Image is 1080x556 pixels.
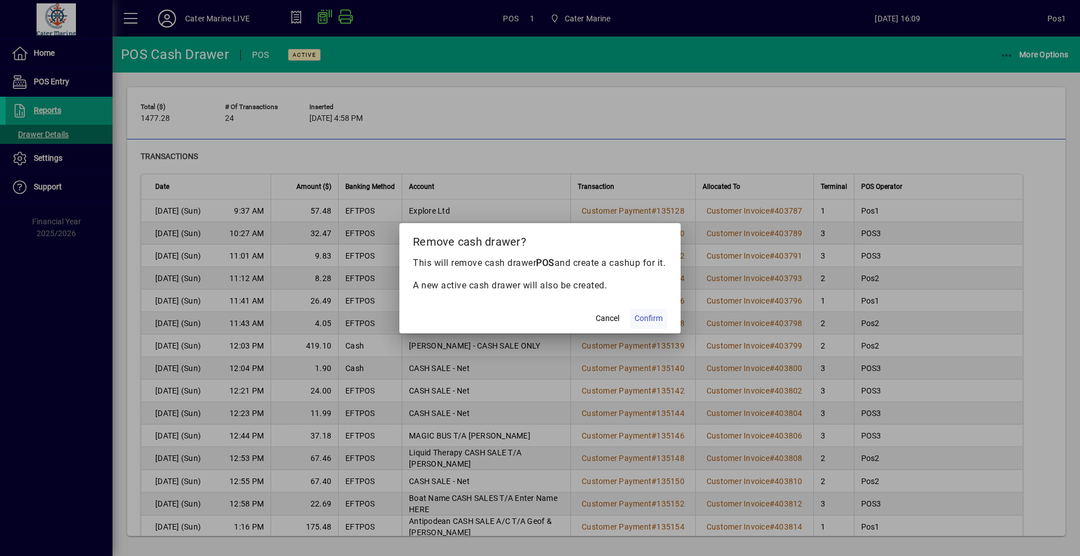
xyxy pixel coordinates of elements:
[589,309,625,329] button: Cancel
[413,279,667,292] p: A new active cash drawer will also be created.
[634,313,663,324] span: Confirm
[596,313,619,324] span: Cancel
[630,309,667,329] button: Confirm
[399,223,681,256] h2: Remove cash drawer?
[536,257,555,268] b: POS
[413,256,667,270] p: This will remove cash drawer and create a cashup for it.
